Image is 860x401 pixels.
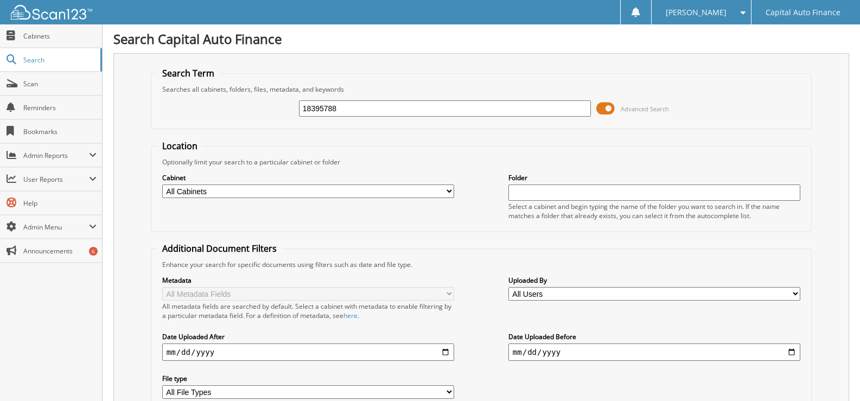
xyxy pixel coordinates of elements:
span: User Reports [23,175,89,184]
legend: Additional Document Filters [157,243,282,254]
label: Metadata [162,276,454,285]
div: Enhance your search for specific documents using filters such as date and file type. [157,260,806,269]
span: Bookmarks [23,127,97,136]
input: start [162,343,454,361]
span: Announcements [23,246,97,256]
label: Uploaded By [508,276,800,285]
iframe: Chat Widget [806,349,860,401]
label: File type [162,374,454,383]
h1: Search Capital Auto Finance [113,30,849,48]
div: Optionally limit your search to a particular cabinet or folder [157,157,806,167]
span: Admin Reports [23,151,89,160]
span: Advanced Search [621,105,669,113]
span: Reminders [23,103,97,112]
span: [PERSON_NAME] [666,9,727,16]
span: Cabinets [23,31,97,41]
span: Capital Auto Finance [766,9,840,16]
label: Folder [508,173,800,182]
img: scan123-logo-white.svg [11,5,92,20]
legend: Search Term [157,67,220,79]
label: Cabinet [162,173,454,182]
label: Date Uploaded Before [508,332,800,341]
a: here [343,311,358,320]
span: Scan [23,79,97,88]
div: 6 [89,247,98,256]
span: Help [23,199,97,208]
div: Select a cabinet and begin typing the name of the folder you want to search in. If the name match... [508,202,800,220]
div: Searches all cabinets, folders, files, metadata, and keywords [157,85,806,94]
legend: Location [157,140,203,152]
input: end [508,343,800,361]
span: Admin Menu [23,222,89,232]
div: All metadata fields are searched by default. Select a cabinet with metadata to enable filtering b... [162,302,454,320]
label: Date Uploaded After [162,332,454,341]
span: Search [23,55,95,65]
